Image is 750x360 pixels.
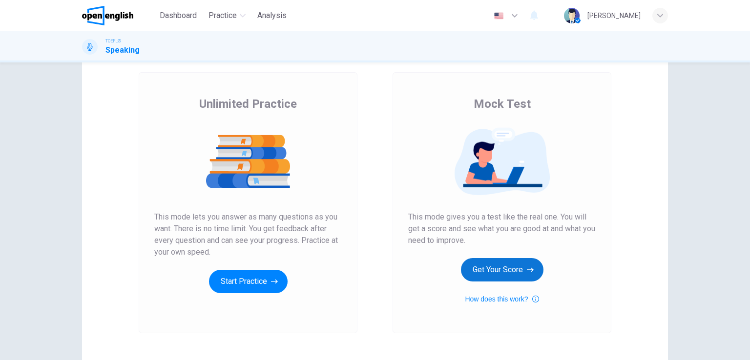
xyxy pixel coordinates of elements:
span: Mock Test [474,96,531,112]
button: Get Your Score [461,258,543,281]
span: Dashboard [160,10,197,21]
div: [PERSON_NAME] [587,10,641,21]
span: Practice [208,10,237,21]
img: en [493,12,505,20]
a: OpenEnglish logo [82,6,156,25]
img: OpenEnglish logo [82,6,133,25]
button: Analysis [253,7,291,24]
span: This mode gives you a test like the real one. You will get a score and see what you are good at a... [408,211,596,246]
button: Start Practice [209,270,288,293]
img: Profile picture [564,8,580,23]
span: Analysis [257,10,287,21]
span: This mode lets you answer as many questions as you want. There is no time limit. You get feedback... [154,211,342,258]
h1: Speaking [105,44,140,56]
span: TOEFL® [105,38,121,44]
span: Unlimited Practice [199,96,297,112]
button: How does this work? [465,293,539,305]
button: Dashboard [156,7,201,24]
button: Practice [205,7,250,24]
